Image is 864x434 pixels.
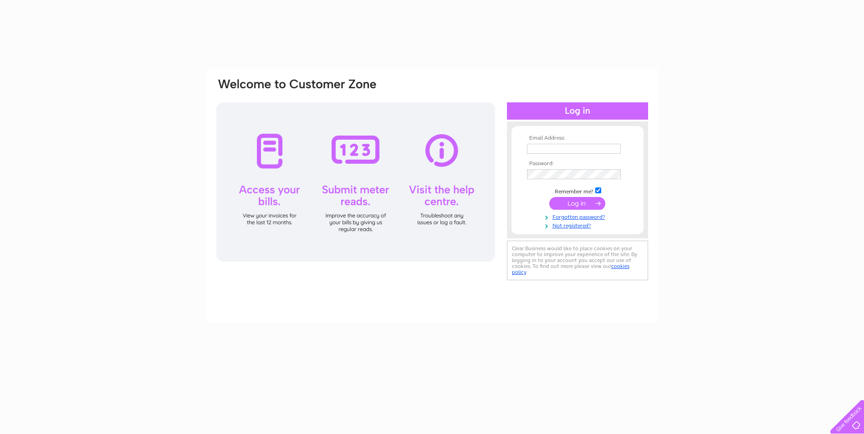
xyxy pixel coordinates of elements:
[525,161,630,167] th: Password:
[507,241,648,280] div: Clear Business would like to place cookies on your computer to improve your experience of the sit...
[512,263,629,275] a: cookies policy
[525,135,630,141] th: Email Address:
[527,221,630,229] a: Not registered?
[525,186,630,195] td: Remember me?
[549,197,605,210] input: Submit
[527,212,630,221] a: Forgotten password?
